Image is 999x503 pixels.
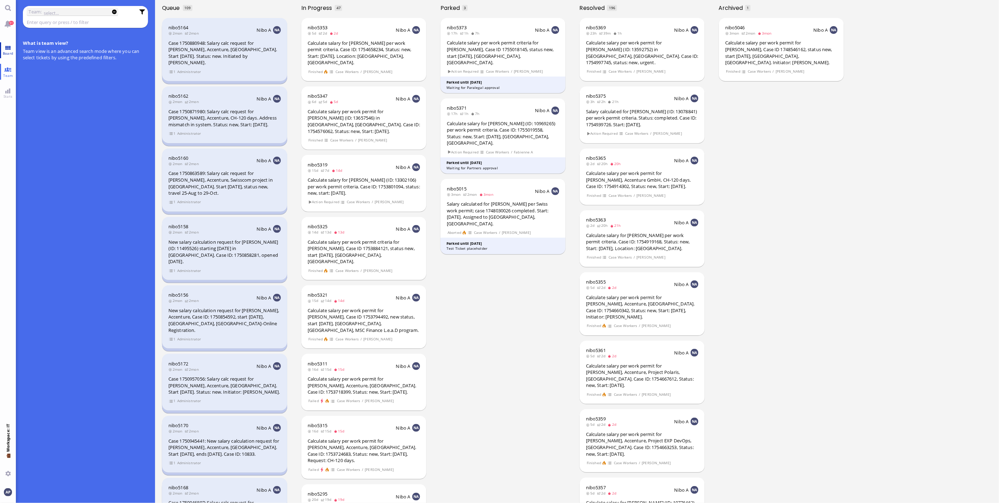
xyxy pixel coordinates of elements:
span: Administrator [177,131,201,137]
span: 1 [747,5,749,10]
img: NA [273,424,281,432]
a: nibo5315 [308,422,327,429]
span: 2mon [168,429,185,434]
a: nibo5295 [308,491,327,497]
div: Calculate salary per work permit for [PERSON_NAME], Accenture GmbH, CH-120 days. Case ID: 1754914... [586,170,698,190]
span: Nibo A [396,425,411,431]
span: [PERSON_NAME] [642,392,671,398]
img: NA [273,486,281,494]
span: Nibo A [535,188,550,194]
span: 3mon [479,192,495,197]
a: nibo5365 [586,155,606,161]
span: [PERSON_NAME] [363,69,393,75]
span: Case Workers [335,336,359,342]
span: view 1 items [169,336,176,342]
span: / [772,68,775,74]
img: NA [412,95,420,103]
span: Action Required [447,149,479,155]
span: Action Required [447,68,479,74]
span: Nibo A [674,95,689,102]
span: [PERSON_NAME] [642,323,671,329]
span: 2mon [168,367,185,372]
span: 196 [609,5,615,10]
img: NA [551,107,559,114]
span: Case Workers [608,254,632,260]
span: Case Workers [625,131,649,137]
span: 3mon [447,192,463,197]
a: nibo5015 [447,186,467,192]
img: NA [691,486,698,494]
span: Board [1,51,15,56]
a: nibo5170 [168,422,188,429]
div: Calculate salary per work permit criteria for [PERSON_NAME], Case ID 1753884121, status new, star... [308,239,420,265]
span: Nibo A [257,157,271,164]
span: Case Workers [486,68,510,74]
span: 2mon [741,31,758,36]
span: [PERSON_NAME] [365,398,394,404]
img: NA [551,26,559,34]
span: [PERSON_NAME] [502,230,531,236]
img: NA [412,493,420,501]
span: [PERSON_NAME] [636,68,666,74]
span: Case Workers [608,68,632,74]
span: 5d [329,99,340,104]
div: Calculate salary per work permit for [PERSON_NAME], Case ID 1748546162, status new, start [DATE],... [725,40,838,66]
span: 5d [586,353,597,358]
span: / [511,149,513,155]
span: Parked [440,4,462,12]
div: Calculate salary per work permit for [PERSON_NAME], Case ID 1753794492, new status, start [DATE],... [308,307,420,333]
span: 20h [597,223,610,228]
img: NA [412,225,420,233]
span: view 1 items [169,69,176,75]
span: Nibo A [257,425,271,431]
span: / [511,68,513,74]
span: Nibo A [814,27,828,33]
span: nibo5375 [586,93,606,99]
span: Nibo A [674,350,689,356]
a: nibo5359 [586,416,606,422]
span: Stats [2,94,14,99]
span: [PERSON_NAME] [636,193,666,199]
span: 2d [319,31,329,36]
span: Action Required [586,131,618,137]
span: 14d [332,168,345,173]
span: nibo5158 [168,223,188,230]
span: Nibo A [674,418,689,425]
a: nibo5319 [308,162,327,168]
span: [PERSON_NAME] [358,137,387,143]
span: 2mon [168,99,185,104]
span: [PERSON_NAME] [636,254,666,260]
span: Nibo A [396,226,411,232]
span: Case Workers [337,398,360,404]
span: nibo5353 [308,24,327,31]
div: Parked until [DATE] [446,241,560,246]
span: / [650,131,652,137]
a: nibo5325 [308,223,327,230]
a: nibo5321 [308,292,327,298]
img: NA [691,349,698,357]
img: NA [551,187,559,195]
span: 7d [321,168,332,173]
span: [PERSON_NAME] [375,199,404,205]
span: 2d [608,353,619,358]
span: Nibo A [396,27,411,33]
span: nibo5371 [447,105,467,111]
span: Nibo A [674,27,689,33]
span: Case Workers [474,230,498,236]
span: view 1 items [169,131,176,137]
span: Administrator [177,336,201,342]
a: nibo5168 [168,484,188,491]
div: Calculate salary per work permit for [PERSON_NAME] (ID: 13592752) in [GEOGRAPHIC_DATA], [GEOGRAPH... [586,40,698,66]
span: Resolved [580,4,608,12]
a: nibo5172 [168,360,188,367]
span: nibo5162 [168,93,188,99]
span: Finished [586,68,601,74]
span: view 1 items [169,199,176,205]
span: Finished [308,69,323,75]
span: 21h [608,99,621,104]
div: Calculate salary per work permit criteria for [PERSON_NAME], Case ID 1755018145, status new, star... [447,40,559,66]
span: 2mon [168,31,185,36]
span: 2d [608,285,619,290]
